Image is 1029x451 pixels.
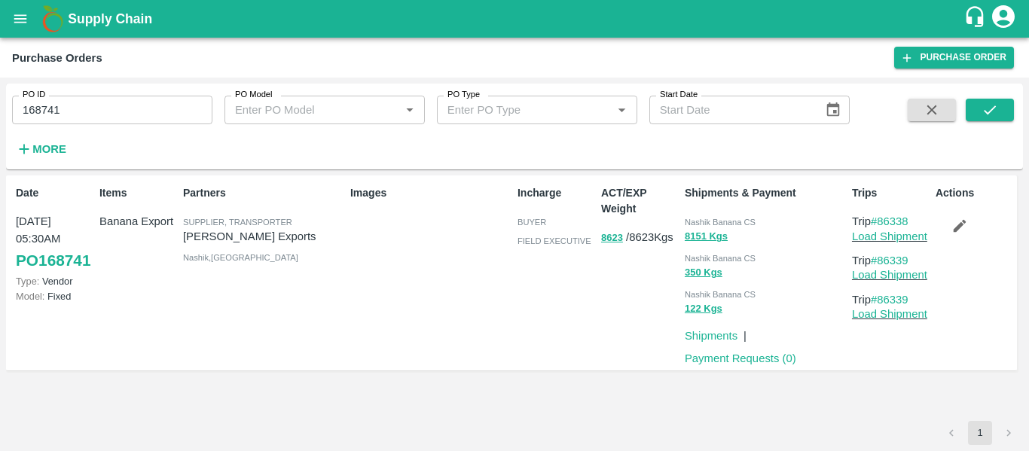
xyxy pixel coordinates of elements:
[183,218,292,227] span: Supplier, Transporter
[737,321,747,344] div: |
[16,276,39,287] span: Type:
[32,143,66,155] strong: More
[235,89,273,101] label: PO Model
[518,218,546,227] span: buyer
[16,185,93,201] p: Date
[685,218,756,227] span: Nashik Banana CS
[660,89,698,101] label: Start Date
[3,2,38,36] button: open drawer
[852,269,927,281] a: Load Shipment
[68,11,152,26] b: Supply Chain
[16,247,90,274] a: PO168741
[852,230,927,242] a: Load Shipment
[685,330,737,342] a: Shipments
[99,213,177,230] p: Banana Export
[685,185,846,201] p: Shipments & Payment
[990,3,1017,35] div: account of current user
[852,308,927,320] a: Load Shipment
[936,185,1013,201] p: Actions
[937,421,1023,445] nav: pagination navigation
[447,89,480,101] label: PO Type
[68,8,963,29] a: Supply Chain
[963,5,990,32] div: customer-support
[685,300,722,318] button: 122 Kgs
[685,290,756,299] span: Nashik Banana CS
[871,294,908,306] a: #86339
[685,352,796,364] a: Payment Requests (0)
[99,185,177,201] p: Items
[183,253,298,262] span: Nashik , [GEOGRAPHIC_DATA]
[183,185,344,201] p: Partners
[601,185,679,217] p: ACT/EXP Weight
[685,254,756,263] span: Nashik Banana CS
[16,274,93,288] p: Vendor
[968,421,992,445] button: page 1
[12,48,102,68] div: Purchase Orders
[518,185,595,201] p: Incharge
[852,213,930,230] p: Trip
[400,100,420,120] button: Open
[518,236,591,245] span: field executive
[441,100,588,120] input: Enter PO Type
[871,254,908,267] a: #86339
[852,252,930,269] p: Trip
[601,230,623,247] button: 8623
[649,96,814,124] input: Start Date
[229,100,376,120] input: Enter PO Model
[871,215,908,227] a: #86338
[601,229,679,246] p: / 8623 Kgs
[819,96,847,124] button: Choose date
[685,264,722,282] button: 350 Kgs
[685,228,728,245] button: 8151 Kgs
[852,185,930,201] p: Trips
[612,100,631,120] button: Open
[894,47,1014,69] a: Purchase Order
[12,136,70,162] button: More
[23,89,45,101] label: PO ID
[38,4,68,34] img: logo
[183,228,344,245] p: [PERSON_NAME] Exports
[350,185,511,201] p: Images
[16,213,93,247] p: [DATE] 05:30AM
[852,291,930,308] p: Trip
[12,96,212,124] input: Enter PO ID
[16,289,93,303] p: Fixed
[16,291,44,302] span: Model:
